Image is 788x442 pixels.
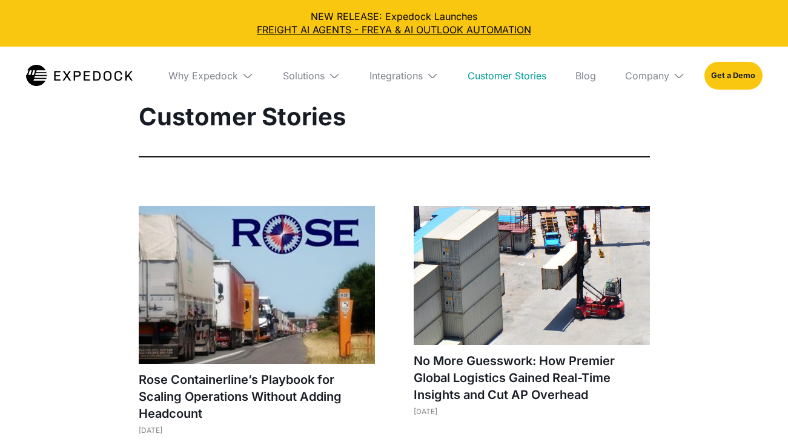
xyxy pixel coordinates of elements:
a: Blog [566,47,606,105]
a: FREIGHT AI AGENTS - FREYA & AI OUTLOOK AUTOMATION [10,23,778,36]
div: Why Expedock [168,70,238,82]
h1: No More Guesswork: How Premier Global Logistics Gained Real-Time Insights and Cut AP Overhead [414,352,650,403]
a: Customer Stories [458,47,556,105]
div: Solutions [283,70,325,82]
div: NEW RELEASE: Expedock Launches [10,10,778,37]
div: Company [625,70,669,82]
div: [DATE] [414,407,650,416]
a: Get a Demo [704,62,762,90]
div: Integrations [369,70,423,82]
div: [DATE] [139,426,375,435]
div: Integrations [360,47,448,105]
a: No More Guesswork: How Premier Global Logistics Gained Real-Time Insights and Cut AP Overhead[DATE] [414,206,650,428]
h1: Customer Stories [139,102,650,132]
div: Company [615,47,695,105]
div: Solutions [273,47,350,105]
div: Why Expedock [159,47,263,105]
h1: Rose Containerline’s Playbook for Scaling Operations Without Adding Headcount [139,371,375,422]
